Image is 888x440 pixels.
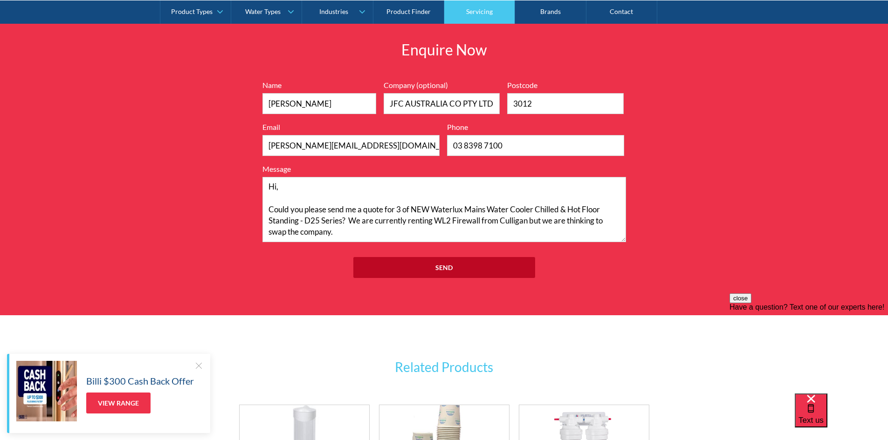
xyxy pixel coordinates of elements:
div: Product Types [171,7,213,15]
label: Phone [447,122,624,133]
label: Email [262,122,440,133]
div: Industries [319,7,348,15]
input: Send [353,257,535,278]
h3: Related Products [309,357,579,377]
label: Company (optional) [384,80,500,91]
form: Full Width Form [258,80,631,287]
img: Billi $300 Cash Back Offer [16,361,77,421]
iframe: podium webchat widget bubble [795,393,888,440]
h5: Billi $300 Cash Back Offer [86,374,194,388]
label: Name [262,80,376,91]
label: Postcode [507,80,624,91]
label: Message [262,163,626,175]
a: View Range [86,393,151,413]
iframe: podium webchat widget prompt [730,293,888,405]
div: Water Types [245,7,281,15]
h2: Enquire Now [309,39,579,61]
